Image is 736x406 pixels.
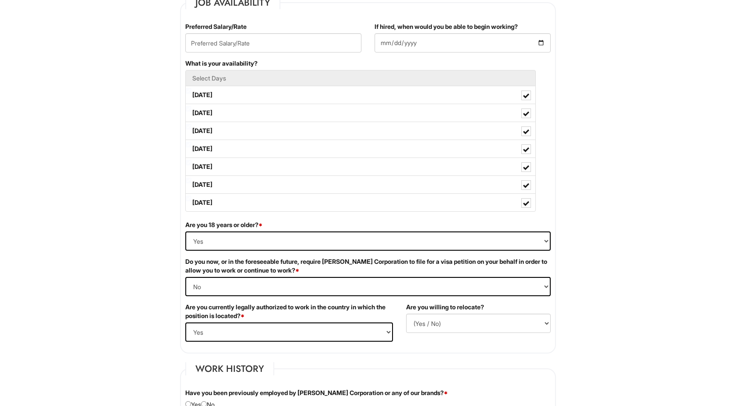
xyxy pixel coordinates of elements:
label: Are you willing to relocate? [406,303,484,311]
h5: Select Days [192,75,529,81]
select: (Yes / No) [185,231,551,251]
label: Do you now, or in the foreseeable future, require [PERSON_NAME] Corporation to file for a visa pe... [185,257,551,275]
label: Have you been previously employed by [PERSON_NAME] Corporation or any of our brands? [185,388,448,397]
legend: Work History [185,362,274,375]
label: Are you 18 years or older? [185,220,262,229]
label: What is your availability? [185,59,258,68]
label: Preferred Salary/Rate [185,22,247,31]
label: [DATE] [186,122,535,140]
label: [DATE] [186,140,535,157]
label: [DATE] [186,86,535,104]
select: (Yes / No) [406,314,551,333]
select: (Yes / No) [185,322,393,342]
label: [DATE] [186,104,535,122]
label: [DATE] [186,194,535,211]
label: Are you currently legally authorized to work in the country in which the position is located? [185,303,393,320]
input: Preferred Salary/Rate [185,33,361,52]
label: If hired, when would you be able to begin working? [375,22,518,31]
label: [DATE] [186,176,535,193]
select: (Yes / No) [185,277,551,296]
label: [DATE] [186,158,535,175]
